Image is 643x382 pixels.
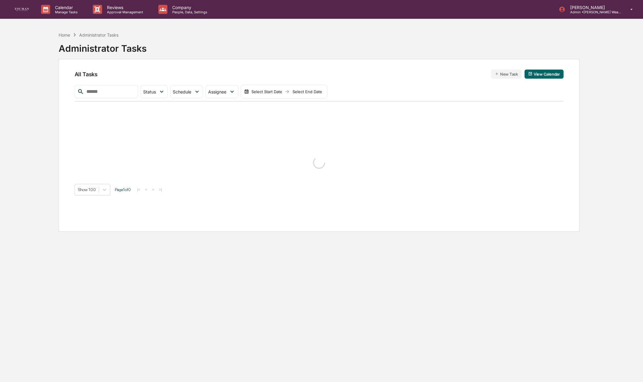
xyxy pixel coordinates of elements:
[173,89,191,94] span: Schedule
[244,89,249,94] img: calendar
[491,70,522,79] button: New Task
[15,8,29,11] img: logo
[150,187,156,192] button: >
[79,32,118,38] div: Administrator Tasks
[115,187,131,192] span: Page 1 of 0
[59,32,70,38] div: Home
[285,89,289,94] img: arrow right
[565,5,622,10] p: [PERSON_NAME]
[565,10,622,14] p: Admin • [PERSON_NAME] Wealth
[50,10,81,14] p: Manage Tasks
[102,5,146,10] p: Reviews
[135,187,142,192] button: |<
[528,72,532,76] img: calendar
[143,89,156,94] span: Status
[143,187,149,192] button: <
[525,70,564,79] button: View Calendar
[167,5,210,10] p: Company
[157,187,164,192] button: >|
[291,89,324,94] div: Select End Date
[102,10,146,14] p: Approval Management
[167,10,210,14] p: People, Data, Settings
[75,71,98,77] span: All Tasks
[208,89,226,94] span: Assignee
[50,5,81,10] p: Calendar
[250,89,283,94] div: Select Start Date
[59,38,147,54] div: Administrator Tasks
